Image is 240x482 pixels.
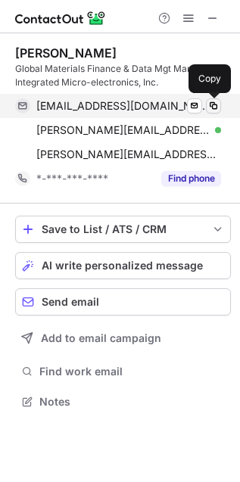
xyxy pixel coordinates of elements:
[15,9,106,27] img: ContactOut v5.3.10
[41,332,161,344] span: Add to email campaign
[15,325,231,352] button: Add to email campaign
[15,391,231,412] button: Notes
[15,361,231,382] button: Find work email
[15,216,231,243] button: save-profile-one-click
[36,99,210,113] span: [EMAIL_ADDRESS][DOMAIN_NAME]
[42,223,204,235] div: Save to List / ATS / CRM
[15,62,231,89] div: Global Materials Finance & Data Mgt Manager at Integrated Micro-electronics, Inc.
[42,296,99,308] span: Send email
[15,252,231,279] button: AI write personalized message
[42,260,203,272] span: AI write personalized message
[36,123,210,137] span: [PERSON_NAME][EMAIL_ADDRESS][DOMAIN_NAME]
[15,288,231,316] button: Send email
[15,45,117,61] div: [PERSON_NAME]
[36,148,221,161] span: [PERSON_NAME][EMAIL_ADDRESS][DOMAIN_NAME]
[39,365,225,378] span: Find work email
[161,171,221,186] button: Reveal Button
[39,395,225,409] span: Notes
